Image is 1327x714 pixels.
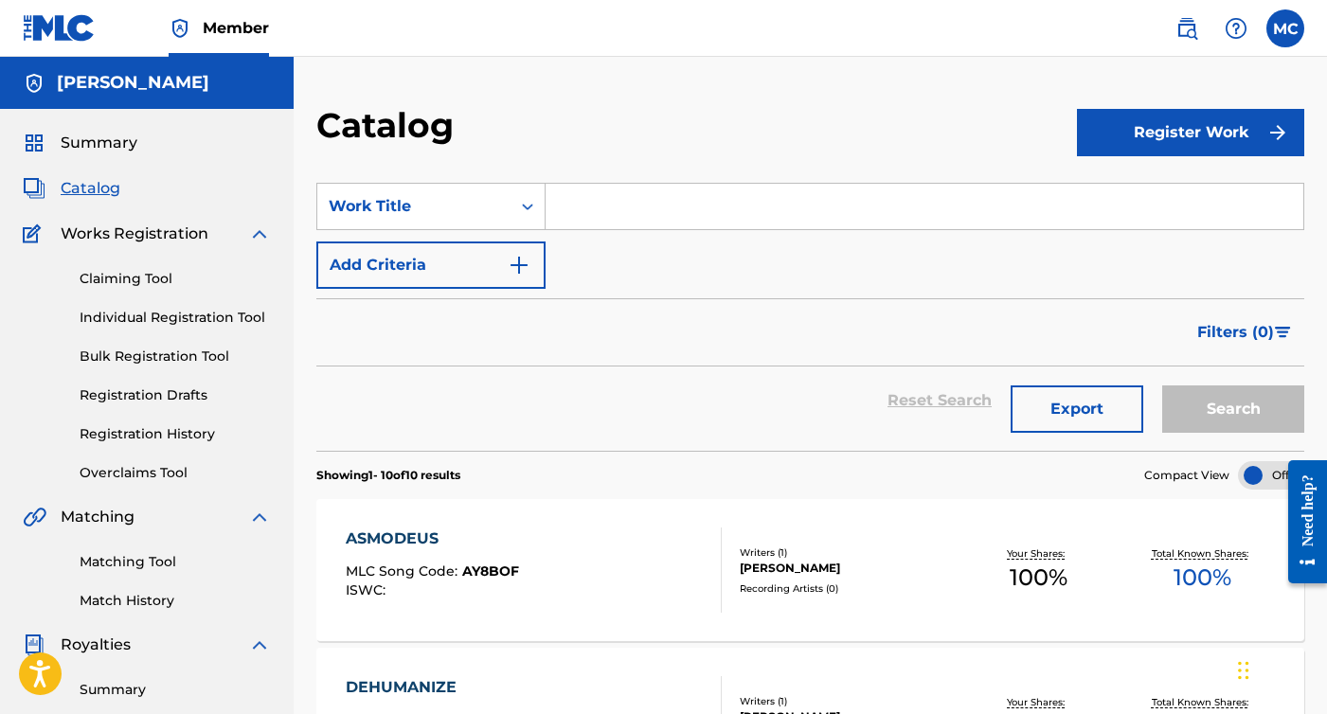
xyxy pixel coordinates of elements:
img: 9d2ae6d4665cec9f34b9.svg [508,254,530,277]
a: Summary [80,680,271,700]
button: Export [1011,385,1143,433]
span: Summary [61,132,137,154]
a: Registration Drafts [80,385,271,405]
img: expand [248,634,271,656]
span: Member [203,17,269,39]
img: filter [1275,327,1291,338]
iframe: Resource Center [1274,441,1327,603]
img: f7272a7cc735f4ea7f67.svg [1266,121,1289,144]
span: Catalog [61,177,120,200]
form: Search Form [316,183,1304,451]
a: SummarySummary [23,132,137,154]
a: Match History [80,591,271,611]
img: Accounts [23,72,45,95]
div: Drag [1238,642,1249,699]
span: Works Registration [61,223,208,245]
div: User Menu [1266,9,1304,47]
img: search [1175,17,1198,40]
img: MLC Logo [23,14,96,42]
a: ASMODEUSMLC Song Code:AY8BOFISWC:Writers (1)[PERSON_NAME]Recording Artists (0)Your Shares:100%Tot... [316,499,1304,641]
span: MLC Song Code : [346,562,462,580]
div: DEHUMANIZE [346,676,524,699]
p: Total Known Shares: [1152,546,1253,561]
div: Work Title [329,195,499,218]
a: Overclaims Tool [80,463,271,483]
span: 100 % [1174,561,1231,595]
span: Filters ( 0 ) [1197,321,1274,344]
a: Public Search [1168,9,1206,47]
img: Catalog [23,177,45,200]
img: expand [248,506,271,528]
div: Help [1217,9,1255,47]
a: Registration History [80,424,271,444]
a: CatalogCatalog [23,177,120,200]
div: Writers ( 1 ) [740,694,957,708]
iframe: Chat Widget [1232,623,1327,714]
button: Add Criteria [316,241,546,289]
img: Summary [23,132,45,154]
img: Top Rightsholder [169,17,191,40]
p: Showing 1 - 10 of 10 results [316,467,460,484]
span: ISWC : [346,581,390,598]
div: Writers ( 1 ) [740,545,957,560]
img: Works Registration [23,223,47,245]
a: Individual Registration Tool [80,308,271,328]
img: Matching [23,506,46,528]
span: Royalties [61,634,131,656]
div: Recording Artists ( 0 ) [740,581,957,596]
div: ASMODEUS [346,527,519,550]
button: Register Work [1077,109,1304,156]
span: Matching [61,506,134,528]
a: Bulk Registration Tool [80,347,271,366]
p: Your Shares: [1007,546,1069,561]
img: help [1225,17,1247,40]
h2: Catalog [316,104,463,147]
div: [PERSON_NAME] [740,560,957,577]
h5: Miguel Cruz [57,72,209,94]
span: Compact View [1144,467,1229,484]
img: Royalties [23,634,45,656]
span: AY8BOF [462,562,519,580]
button: Filters (0) [1186,309,1304,356]
a: Matching Tool [80,552,271,572]
a: Claiming Tool [80,269,271,289]
p: Your Shares: [1007,695,1069,709]
span: 100 % [1010,561,1067,595]
img: expand [248,223,271,245]
p: Total Known Shares: [1152,695,1253,709]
